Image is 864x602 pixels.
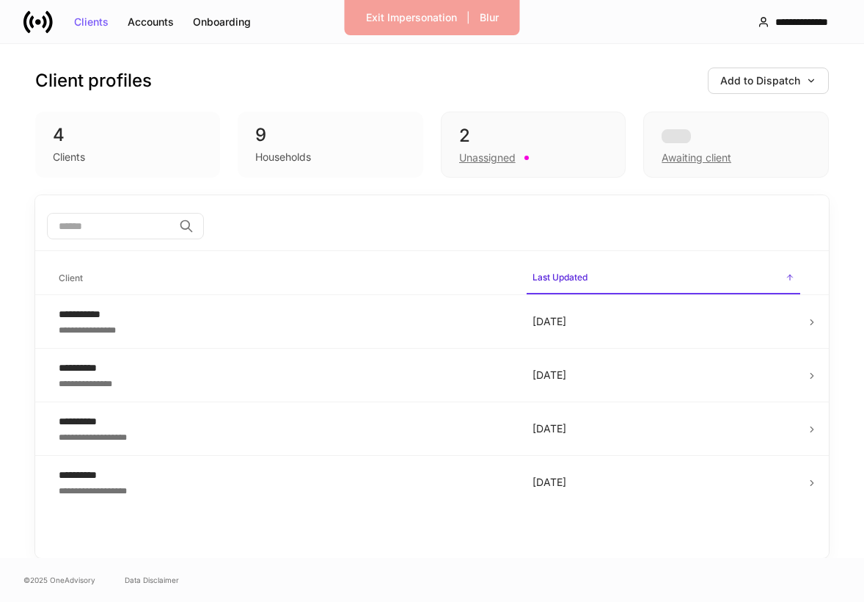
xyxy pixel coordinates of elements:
[59,271,83,285] h6: Client
[255,123,405,147] div: 9
[118,10,183,34] button: Accounts
[720,76,816,86] div: Add to Dispatch
[480,12,499,23] div: Blur
[527,263,800,294] span: Last Updated
[662,150,731,165] div: Awaiting client
[356,6,466,29] button: Exit Impersonation
[23,574,95,586] span: © 2025 OneAdvisory
[65,10,118,34] button: Clients
[459,124,608,148] div: 2
[470,6,508,29] button: Blur
[532,368,794,382] p: [DATE]
[128,17,174,27] div: Accounts
[366,12,457,23] div: Exit Impersonation
[708,68,829,94] button: Add to Dispatch
[532,314,794,329] p: [DATE]
[74,17,109,27] div: Clients
[441,112,626,178] div: 2Unassigned
[183,10,260,34] button: Onboarding
[53,150,85,164] div: Clients
[53,123,202,147] div: 4
[532,475,794,490] p: [DATE]
[53,264,515,294] span: Client
[193,17,251,27] div: Onboarding
[532,421,794,436] p: [DATE]
[35,69,152,93] h3: Client profiles
[532,270,587,284] h6: Last Updated
[643,112,829,178] div: Awaiting client
[459,150,516,165] div: Unassigned
[255,150,311,164] div: Households
[125,574,179,586] a: Data Disclaimer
